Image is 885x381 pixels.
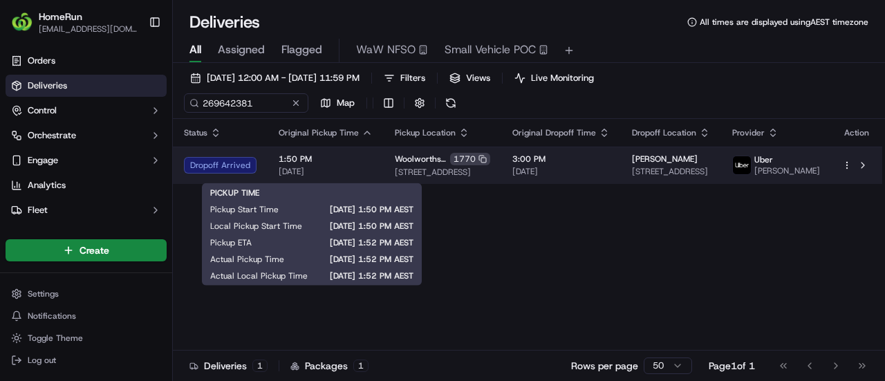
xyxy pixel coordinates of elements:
button: Settings [6,284,167,304]
span: Toggle Theme [28,333,83,344]
button: Engage [6,149,167,171]
span: Actual Local Pickup Time [210,270,308,281]
span: Log out [28,355,56,366]
p: Rows per page [571,359,638,373]
span: Status [184,127,207,138]
div: Deliveries [189,359,268,373]
span: WaW NFSO [356,41,416,58]
span: Orders [28,55,55,67]
div: 1770 [450,153,490,165]
span: [DATE] [512,166,610,177]
span: Provider [732,127,765,138]
span: [DATE] 1:52 PM AEST [330,270,413,281]
button: Control [6,100,167,122]
span: [DATE] 1:52 PM AEST [274,237,413,248]
button: Log out [6,351,167,370]
span: [PERSON_NAME] [754,165,820,176]
span: [DATE] 12:00 AM - [DATE] 11:59 PM [207,72,360,84]
span: Local Pickup Start Time [210,221,302,232]
span: Assigned [218,41,265,58]
span: Dropoff Location [632,127,696,138]
span: 1:50 PM [279,154,373,165]
span: Deliveries [28,80,67,92]
div: Packages [290,359,369,373]
span: Settings [28,288,59,299]
span: Engage [28,154,58,167]
button: Map [314,93,361,113]
span: Map [337,97,355,109]
div: 1 [252,360,268,372]
span: All [189,41,201,58]
span: [DATE] 1:52 PM AEST [306,254,413,265]
button: [DATE] 12:00 AM - [DATE] 11:59 PM [184,68,366,88]
button: Filters [378,68,431,88]
span: [DATE] 1:50 PM AEST [324,221,413,232]
button: HomeRunHomeRun[EMAIL_ADDRESS][DOMAIN_NAME] [6,6,143,39]
button: Live Monitoring [508,68,600,88]
span: Pickup Location [395,127,456,138]
div: Page 1 of 1 [709,359,755,373]
span: [PERSON_NAME] [632,154,698,165]
div: 1 [353,360,369,372]
span: 3:00 PM [512,154,610,165]
a: Analytics [6,174,167,196]
button: Toggle Theme [6,328,167,348]
span: [DATE] 1:50 PM AEST [301,204,413,215]
button: Fleet [6,199,167,221]
span: PICKUP TIME [210,187,259,198]
h1: Deliveries [189,11,260,33]
button: [EMAIL_ADDRESS][DOMAIN_NAME] [39,24,138,35]
span: [STREET_ADDRESS] [395,167,490,178]
span: Fleet [28,204,48,216]
span: [STREET_ADDRESS] [632,166,710,177]
button: Orchestrate [6,124,167,147]
span: Notifications [28,310,76,322]
input: Type to search [184,93,308,113]
span: Views [466,72,490,84]
span: Control [28,104,57,117]
span: Pickup Start Time [210,204,279,215]
button: Refresh [441,93,460,113]
div: Action [842,127,871,138]
span: Actual Pickup Time [210,254,284,265]
span: Original Pickup Time [279,127,359,138]
span: Pickup ETA [210,237,252,248]
span: Small Vehicle POC [445,41,536,58]
span: [DATE] [279,166,373,177]
span: All times are displayed using AEST timezone [700,17,868,28]
button: HomeRun [39,10,82,24]
span: Woolworths Matraville [395,154,447,165]
span: Analytics [28,179,66,192]
span: Create [80,243,109,257]
img: HomeRun [11,11,33,33]
button: Notifications [6,306,167,326]
span: Original Dropoff Time [512,127,596,138]
span: Uber [754,154,773,165]
button: Views [443,68,496,88]
a: Deliveries [6,75,167,97]
span: Filters [400,72,425,84]
img: uber-new-logo.jpeg [733,156,751,174]
span: Live Monitoring [531,72,594,84]
span: Orchestrate [28,129,76,142]
a: Orders [6,50,167,72]
span: Flagged [281,41,322,58]
button: Create [6,239,167,261]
